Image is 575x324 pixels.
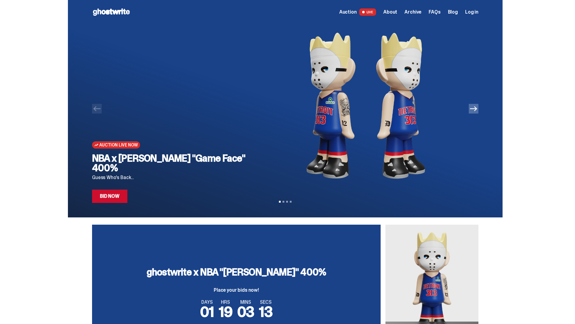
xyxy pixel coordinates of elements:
[465,10,478,14] a: Log in
[219,302,232,321] span: 19
[290,201,292,203] button: View slide 4
[219,300,232,305] span: HRS
[200,302,214,321] span: 01
[279,201,281,203] button: View slide 1
[263,24,469,187] img: NBA x Eminem "Game Face" 400%
[92,175,253,180] p: Guess Who's Back...
[237,302,254,321] span: 03
[359,8,376,16] span: LIVE
[92,104,102,114] button: Previous
[147,288,326,293] p: Place your bids now!
[286,201,288,203] button: View slide 3
[469,104,478,114] button: Next
[383,10,397,14] a: About
[259,302,273,321] span: 13
[339,10,357,14] span: Auction
[92,190,127,203] a: Bid Now
[404,10,421,14] a: Archive
[99,143,138,147] span: Auction Live Now
[147,267,326,277] h3: ghostwrite x NBA "[PERSON_NAME]" 400%
[339,8,376,16] a: Auction LIVE
[283,201,284,203] button: View slide 2
[448,10,458,14] a: Blog
[429,10,440,14] a: FAQs
[92,153,253,173] h2: NBA x [PERSON_NAME] "Game Face" 400%
[259,300,273,305] span: SECS
[200,300,214,305] span: DAYS
[237,300,254,305] span: MINS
